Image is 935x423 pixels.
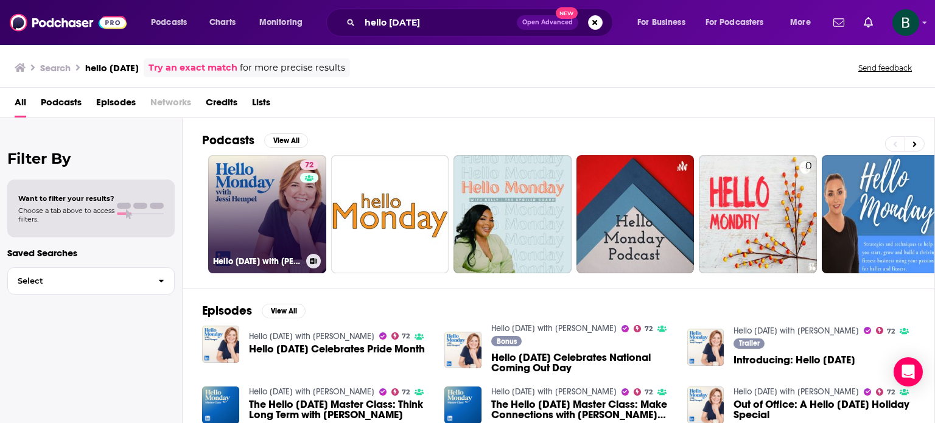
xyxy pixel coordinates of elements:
span: Select [8,277,149,285]
a: 72Hello [DATE] with [PERSON_NAME] [208,155,326,273]
a: Hello Monday with Jessi Hempel [249,331,374,341]
span: Charts [209,14,236,31]
a: 72 [876,327,895,334]
a: EpisodesView All [202,303,306,318]
a: Hello Monday with Jessi Hempel [734,386,859,397]
h3: hello [DATE] [85,62,139,74]
p: Saved Searches [7,247,175,259]
button: Send feedback [855,63,916,73]
h2: Filter By [7,150,175,167]
a: Charts [201,13,243,32]
button: View All [264,133,308,148]
button: open menu [782,13,826,32]
a: Episodes [96,93,136,117]
span: Networks [150,93,191,117]
span: For Business [637,14,685,31]
button: open menu [142,13,203,32]
span: 72 [645,390,653,395]
input: Search podcasts, credits, & more... [360,13,517,32]
button: Open AdvancedNew [517,15,578,30]
span: Logged in as betsy46033 [892,9,919,36]
h3: Search [40,62,71,74]
a: The Hello Monday Master Class: Think Long Term with Dorie Clark [249,399,430,420]
a: 72 [391,388,410,396]
img: Hello Monday Celebrates Pride Month [202,326,239,363]
button: open menu [629,13,701,32]
span: Introducing: Hello [DATE] [734,355,855,365]
span: 72 [645,326,653,332]
a: Out of Office: A Hello Monday Holiday Special [734,399,915,420]
span: 72 [887,329,895,334]
span: New [556,7,578,19]
a: 72 [391,332,410,340]
a: Podcasts [41,93,82,117]
span: The Hello [DATE] Master Class: Think Long Term with [PERSON_NAME] [249,399,430,420]
a: Try an exact match [149,61,237,75]
img: Podchaser - Follow, Share and Rate Podcasts [10,11,127,34]
a: Hello Monday Celebrates Pride Month [249,344,425,354]
h3: Hello [DATE] with [PERSON_NAME] [213,256,301,267]
h2: Podcasts [202,133,254,148]
span: Podcasts [151,14,187,31]
a: Hello Monday with Jessi Hempel [491,323,617,334]
a: Hello Monday Celebrates National Coming Out Day [491,352,673,373]
h2: Episodes [202,303,252,318]
span: Choose a tab above to access filters. [18,206,114,223]
div: Search podcasts, credits, & more... [338,9,625,37]
a: Lists [252,93,270,117]
span: Bonus [497,338,517,345]
span: For Podcasters [706,14,764,31]
button: Show profile menu [892,9,919,36]
span: 72 [402,334,410,339]
a: Hello Monday with Jessi Hempel [734,326,859,336]
a: 72 [634,388,653,396]
img: User Profile [892,9,919,36]
span: 72 [305,159,313,172]
a: 72 [634,325,653,332]
a: Credits [206,93,237,117]
a: 72 [876,388,895,396]
span: Trailer [739,340,760,347]
span: 72 [887,390,895,395]
div: Open Intercom Messenger [894,357,923,386]
span: Out of Office: A Hello [DATE] Holiday Special [734,399,915,420]
span: The Hello [DATE] Master Class: Make Connections with [PERSON_NAME] and [PERSON_NAME] [491,399,673,420]
a: 72 [300,160,318,170]
span: Monitoring [259,14,303,31]
span: Open Advanced [522,19,573,26]
a: Hello Monday with Jessi Hempel [491,386,617,397]
span: More [790,14,811,31]
span: Want to filter your results? [18,194,114,203]
a: Introducing: Hello Monday [734,355,855,365]
a: All [15,93,26,117]
button: Select [7,267,175,295]
a: Show notifications dropdown [828,12,849,33]
a: Show notifications dropdown [859,12,878,33]
span: Hello [DATE] Celebrates Pride Month [249,344,425,354]
div: 0 [805,160,812,268]
img: Introducing: Hello Monday [687,329,724,366]
span: Hello [DATE] Celebrates National Coming Out Day [491,352,673,373]
span: 72 [402,390,410,395]
span: for more precise results [240,61,345,75]
a: The Hello Monday Master Class: Make Connections with Adam Grant and Reid Hoffman [491,399,673,420]
a: 0 [699,155,817,273]
img: Hello Monday Celebrates National Coming Out Day [444,332,482,369]
a: Hello Monday with Jessi Hempel [249,386,374,397]
button: View All [262,304,306,318]
button: open menu [251,13,318,32]
a: PodcastsView All [202,133,308,148]
button: open menu [698,13,782,32]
